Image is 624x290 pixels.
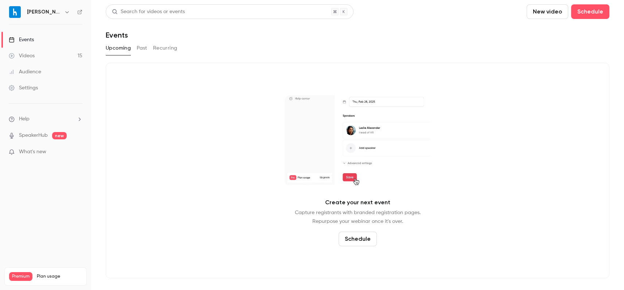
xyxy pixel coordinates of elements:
div: Events [9,36,34,43]
div: Videos [9,52,35,59]
span: Premium [9,272,32,281]
button: New video [527,4,568,19]
span: Help [19,115,30,123]
p: Create your next event [325,198,390,207]
button: Upcoming [106,42,131,54]
button: Schedule [571,4,609,19]
li: help-dropdown-opener [9,115,82,123]
div: Settings [9,84,38,92]
span: Plan usage [37,274,82,279]
div: Search for videos or events [112,8,185,16]
button: Past [137,42,147,54]
button: Schedule [339,232,377,246]
img: Harri [9,6,21,18]
h6: [PERSON_NAME] [27,8,61,16]
div: Audience [9,68,41,76]
a: SpeakerHub [19,132,48,139]
span: new [52,132,67,139]
span: What's new [19,148,46,156]
p: Capture registrants with branded registration pages. Repurpose your webinar once it's over. [295,208,421,226]
h1: Events [106,31,128,39]
iframe: Noticeable Trigger [74,149,82,155]
button: Recurring [153,42,178,54]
